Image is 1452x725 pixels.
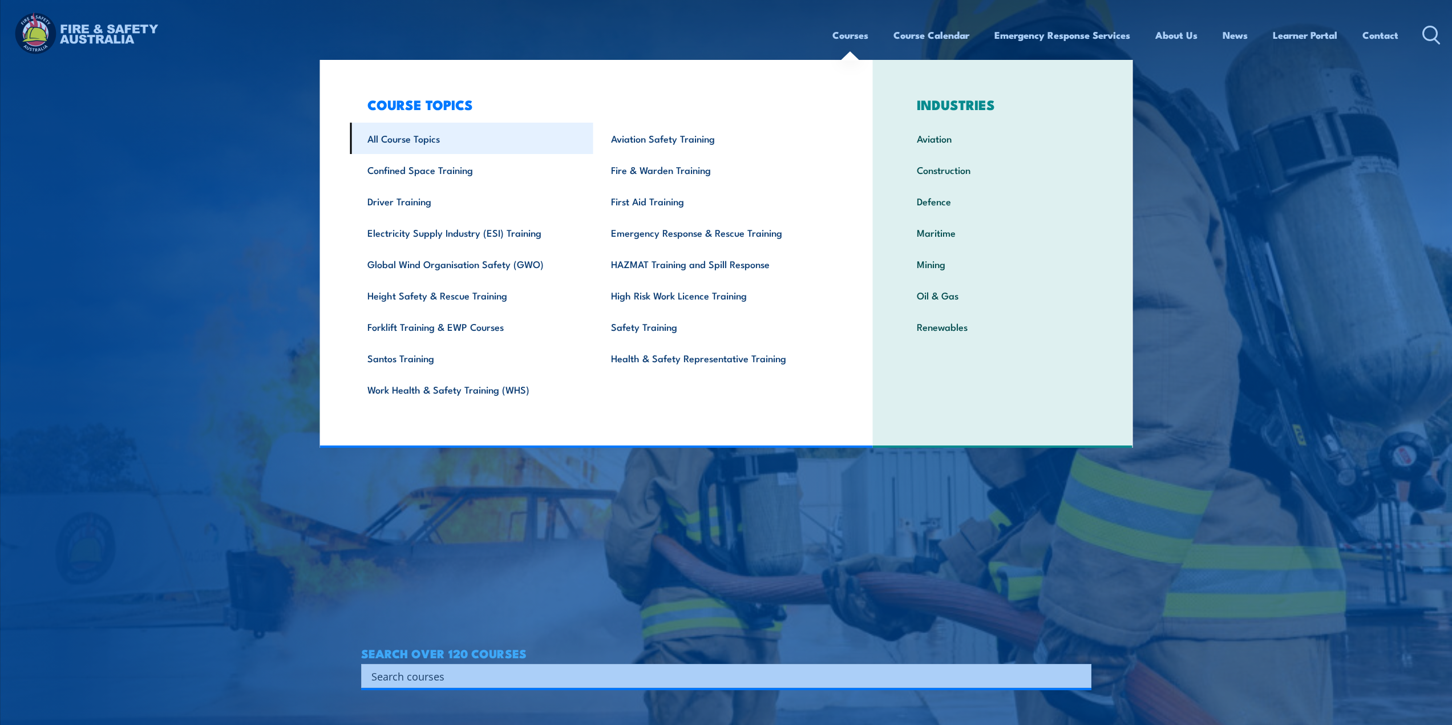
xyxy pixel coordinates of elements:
[593,311,837,342] a: Safety Training
[350,154,593,185] a: Confined Space Training
[350,280,593,311] a: Height Safety & Rescue Training
[374,668,1069,684] form: Search form
[899,311,1106,342] a: Renewables
[1362,20,1398,50] a: Contact
[593,123,837,154] a: Aviation Safety Training
[593,342,837,374] a: Health & Safety Representative Training
[350,123,593,154] a: All Course Topics
[893,20,969,50] a: Course Calendar
[350,374,593,405] a: Work Health & Safety Training (WHS)
[350,342,593,374] a: Santos Training
[1273,20,1337,50] a: Learner Portal
[350,185,593,217] a: Driver Training
[994,20,1130,50] a: Emergency Response Services
[899,154,1106,185] a: Construction
[361,647,1091,659] h4: SEARCH OVER 120 COURSES
[350,311,593,342] a: Forklift Training & EWP Courses
[350,248,593,280] a: Global Wind Organisation Safety (GWO)
[899,217,1106,248] a: Maritime
[1155,20,1198,50] a: About Us
[899,280,1106,311] a: Oil & Gas
[350,217,593,248] a: Electricity Supply Industry (ESI) Training
[899,123,1106,154] a: Aviation
[899,185,1106,217] a: Defence
[371,667,1066,685] input: Search input
[593,280,837,311] a: High Risk Work Licence Training
[899,248,1106,280] a: Mining
[593,217,837,248] a: Emergency Response & Rescue Training
[1223,20,1248,50] a: News
[832,20,868,50] a: Courses
[593,248,837,280] a: HAZMAT Training and Spill Response
[899,96,1106,112] h3: INDUSTRIES
[350,96,837,112] h3: COURSE TOPICS
[593,154,837,185] a: Fire & Warden Training
[593,185,837,217] a: First Aid Training
[1071,668,1087,684] button: Search magnifier button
